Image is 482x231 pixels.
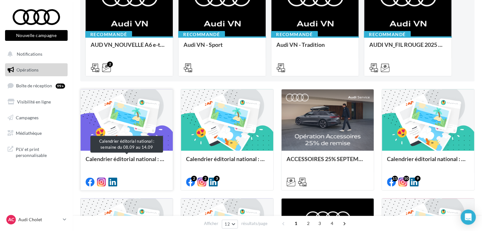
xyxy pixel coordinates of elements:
div: Recommandé [271,31,318,38]
span: 2 [303,218,313,228]
span: Notifications [17,51,42,57]
a: Boîte de réception99+ [4,79,69,92]
a: Visibilité en ligne [4,95,69,109]
div: 2 [107,61,113,67]
div: 99+ [56,84,65,89]
span: Médiathèque [16,130,42,136]
button: Notifications [4,47,66,61]
button: Nouvelle campagne [5,30,68,41]
a: Médiathèque [4,127,69,140]
div: 10 [403,176,409,181]
span: PLV et print personnalisable [16,145,65,159]
div: 11 [392,176,398,181]
span: 4 [327,218,337,228]
span: AC [8,216,14,223]
span: Afficher [204,221,218,227]
div: Recommandé [364,31,411,38]
div: Calendrier éditorial national : semaine du 08.09 au 14.09 [86,156,168,168]
a: Opérations [4,63,69,77]
div: 2 [202,176,208,181]
div: AUDI VN_FIL ROUGE 2025 - A1, Q2, Q3, Q5 et Q4 e-tron [369,41,446,54]
span: Boîte de réception [16,83,52,88]
div: Audi VN - Sport [184,41,261,54]
span: Campagnes [16,115,39,120]
div: 3 [214,176,220,181]
div: 9 [415,176,420,181]
span: Opérations [16,67,39,72]
div: Calendrier éditorial national : semaine du 08.09 au 14.09 [90,136,163,153]
a: AC Audi Cholet [5,214,68,226]
div: Recommandé [178,31,225,38]
a: Campagnes [4,111,69,124]
span: résultats/page [241,221,268,227]
div: Calendrier éditorial national : du 02.09 au 15.09 [186,156,268,168]
span: 1 [291,218,301,228]
span: 3 [315,218,325,228]
div: Open Intercom Messenger [461,209,476,225]
div: AUD VN_NOUVELLE A6 e-tron [91,41,168,54]
p: Audi Cholet [18,216,60,223]
span: 12 [225,222,230,227]
div: Calendrier éditorial national : du 02.09 au 09.09 [387,156,469,168]
div: 2 [191,176,197,181]
a: PLV et print personnalisable [4,142,69,161]
div: ACCESSOIRES 25% SEPTEMBRE - AUDI SERVICE [286,156,369,168]
div: Recommandé [85,31,132,38]
button: 12 [222,220,238,228]
div: Audi VN - Tradition [276,41,353,54]
span: Visibilité en ligne [17,99,51,104]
